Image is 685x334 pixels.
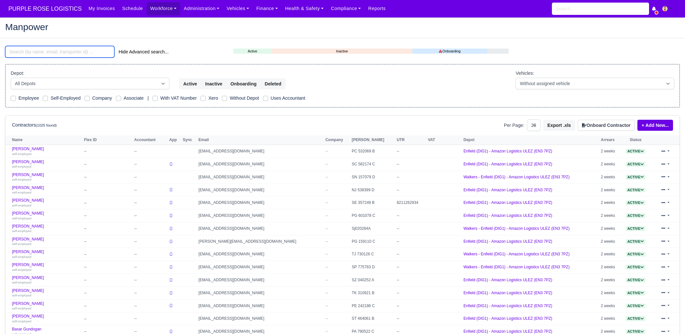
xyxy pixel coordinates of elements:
td: -- [82,209,132,222]
small: self-employed [12,242,31,246]
td: 2 weeks [599,248,621,261]
div: Manpower [0,17,685,38]
span: -- [325,162,328,166]
td: [EMAIL_ADDRESS][DOMAIN_NAME] [197,209,324,222]
td: -- [132,209,167,222]
a: [PERSON_NAME] self-employed [12,250,81,259]
td: ST 464061 B [350,312,395,325]
small: self-employed [12,191,31,194]
td: -- [132,145,167,158]
td: -- [395,171,426,184]
td: 2 weeks [599,235,621,248]
td: -- [395,158,426,171]
th: Flex ID [82,135,132,145]
td: 2 weeks [599,158,621,171]
td: -- [82,248,132,261]
button: Onboard Contractor [578,120,635,131]
span: PURPLE ROSE LOGISTICS [5,2,85,15]
td: 2 weeks [599,222,621,235]
a: Active [626,239,645,244]
td: 2 weeks [599,209,621,222]
a: Active [626,213,645,218]
span: -- [325,316,328,321]
td: NJ 538399 D [350,184,395,196]
span: -- [325,213,328,218]
td: -- [82,274,132,287]
td: -- [395,261,426,274]
td: [EMAIL_ADDRESS][DOMAIN_NAME] [197,184,324,196]
td: -- [82,171,132,184]
span: Active [626,188,645,193]
th: Arrears [599,135,621,145]
td: -- [395,209,426,222]
th: Sync [181,135,197,145]
span: -- [325,278,328,282]
td: -- [82,158,132,171]
td: [EMAIL_ADDRESS][DOMAIN_NAME] [197,261,324,274]
td: [EMAIL_ADDRESS][DOMAIN_NAME] [197,145,324,158]
td: -- [395,274,426,287]
th: Accountant [132,135,167,145]
label: Without Depot [230,95,259,102]
small: self-employed [12,229,31,233]
a: Vehicles [223,2,253,15]
td: -- [132,171,167,184]
a: Active [233,49,272,54]
label: Depot: [11,70,24,77]
label: Per Page: [504,122,524,129]
a: Active [626,226,645,231]
span: Active [626,162,645,167]
td: -- [132,261,167,274]
a: [PERSON_NAME] self-employed [12,211,81,220]
td: -- [395,312,426,325]
th: Depot [462,135,599,145]
a: [PERSON_NAME] self-employed [12,173,81,182]
a: Workforce [147,2,180,15]
td: -- [395,299,426,312]
td: [EMAIL_ADDRESS][DOMAIN_NAME] [197,222,324,235]
th: Company [324,135,350,145]
div: + Add New... [635,120,673,131]
small: self-employed [12,204,31,207]
td: -- [395,184,426,196]
td: -- [132,235,167,248]
a: [PERSON_NAME] self-employed [12,262,81,272]
td: PE 242186 C [350,299,395,312]
td: PC 532069 B [350,145,395,158]
input: Search... [552,3,649,15]
label: Vehicles: [516,70,534,77]
td: -- [132,184,167,196]
th: Status [621,135,650,145]
th: Email [197,135,324,145]
button: Onboarding [226,78,261,89]
td: 2 weeks [599,171,621,184]
label: Xero [208,95,218,102]
th: VAT [426,135,462,145]
a: Enfield (DIG1) - Amazon Logistics ULEZ (EN3 7PZ) [463,213,552,218]
td: -- [82,235,132,248]
a: [PERSON_NAME] self-employed [12,185,81,195]
td: PG 159110 C [350,235,395,248]
td: SN 157079 D [350,171,395,184]
span: | [147,95,149,101]
td: -- [132,222,167,235]
a: Onboarding [412,49,487,54]
span: -- [325,304,328,308]
td: 2 weeks [599,184,621,196]
small: self-employed [12,217,31,220]
small: self-employed [12,306,31,310]
td: -- [82,222,132,235]
td: -- [395,145,426,158]
button: Export .xls [543,120,575,131]
a: Health & Safety [281,2,327,15]
span: Active [626,175,645,180]
h6: Contractors [12,122,57,128]
a: Active [626,188,645,192]
span: -- [325,329,328,334]
a: Enfield (DIG1) - Amazon Logistics ULEZ (EN3 7PZ) [463,149,552,153]
td: [EMAIL_ADDRESS][DOMAIN_NAME] [197,286,324,299]
a: Active [626,175,645,179]
a: [PERSON_NAME] self-employed [12,301,81,311]
span: -- [325,252,328,256]
td: TJ 730126 C [350,248,395,261]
